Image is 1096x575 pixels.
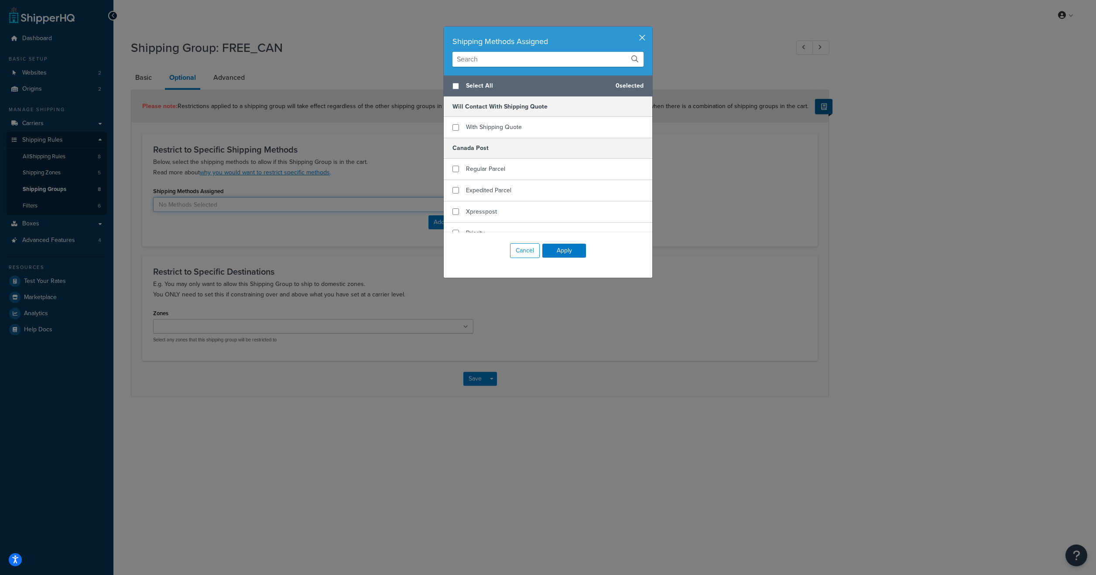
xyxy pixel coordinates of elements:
[444,97,652,117] h5: Will Contact With Shipping Quote
[444,75,652,97] div: 0 selected
[542,244,586,258] button: Apply
[466,80,609,92] span: Select All
[444,138,652,158] h5: Canada Post
[466,228,485,238] span: Priority
[466,186,511,195] span: Expedited Parcel
[510,243,540,258] button: Cancel
[466,164,505,174] span: Regular Parcel
[452,52,644,67] input: Search
[466,207,497,216] span: Xpresspost
[452,35,644,48] div: Shipping Methods Assigned
[466,122,522,132] span: With Shipping Quote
